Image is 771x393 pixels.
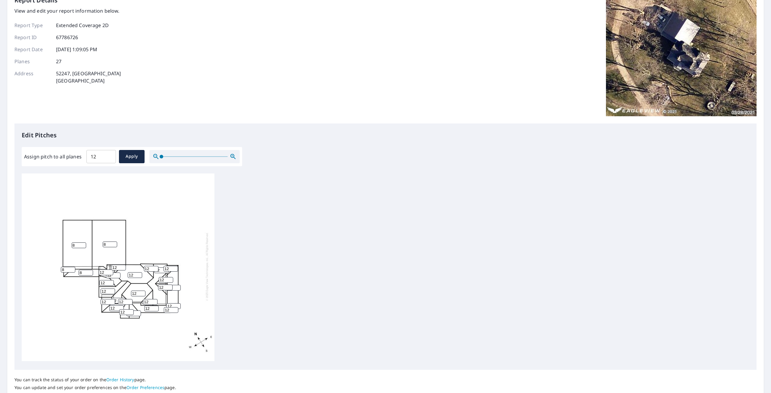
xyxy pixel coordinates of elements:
a: Order History [106,377,134,382]
a: Order Preferences [126,385,164,390]
span: Apply [124,153,140,160]
input: 00.0 [86,148,116,165]
p: Extended Coverage 2D [56,22,109,29]
p: You can track the status of your order on the page. [14,377,176,382]
p: View and edit your report information below. [14,7,121,14]
label: Assign pitch to all planes [24,153,82,160]
p: You can update and set your order preferences on the page. [14,385,176,390]
p: [DATE] 1:09:05 PM [56,46,98,53]
p: Planes [14,58,51,65]
p: Edit Pitches [22,131,749,140]
button: Apply [119,150,145,163]
p: Report Date [14,46,51,53]
p: Report ID [14,34,51,41]
p: Report Type [14,22,51,29]
p: 67786726 [56,34,78,41]
p: 27 [56,58,61,65]
p: 52247, [GEOGRAPHIC_DATA] [GEOGRAPHIC_DATA] [56,70,121,84]
p: Address [14,70,51,84]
